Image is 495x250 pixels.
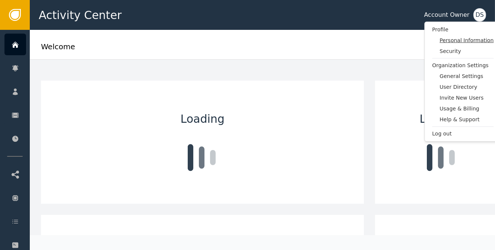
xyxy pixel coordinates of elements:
span: Loading [420,110,464,127]
div: Welcome [41,41,431,57]
span: Usage & Billing [440,105,494,113]
span: Loading [181,110,225,127]
span: Personal Information [440,37,494,44]
button: DS [473,8,486,22]
div: Account Owner [424,10,470,19]
span: Invite New Users [440,94,494,102]
span: User Directory [440,83,494,91]
span: Help & Support [440,116,494,124]
span: Log out [432,130,494,138]
span: Security [440,47,494,55]
span: Activity Center [39,7,122,24]
span: Organization Settings [432,62,494,69]
span: Profile [432,26,494,34]
span: General Settings [440,72,494,80]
